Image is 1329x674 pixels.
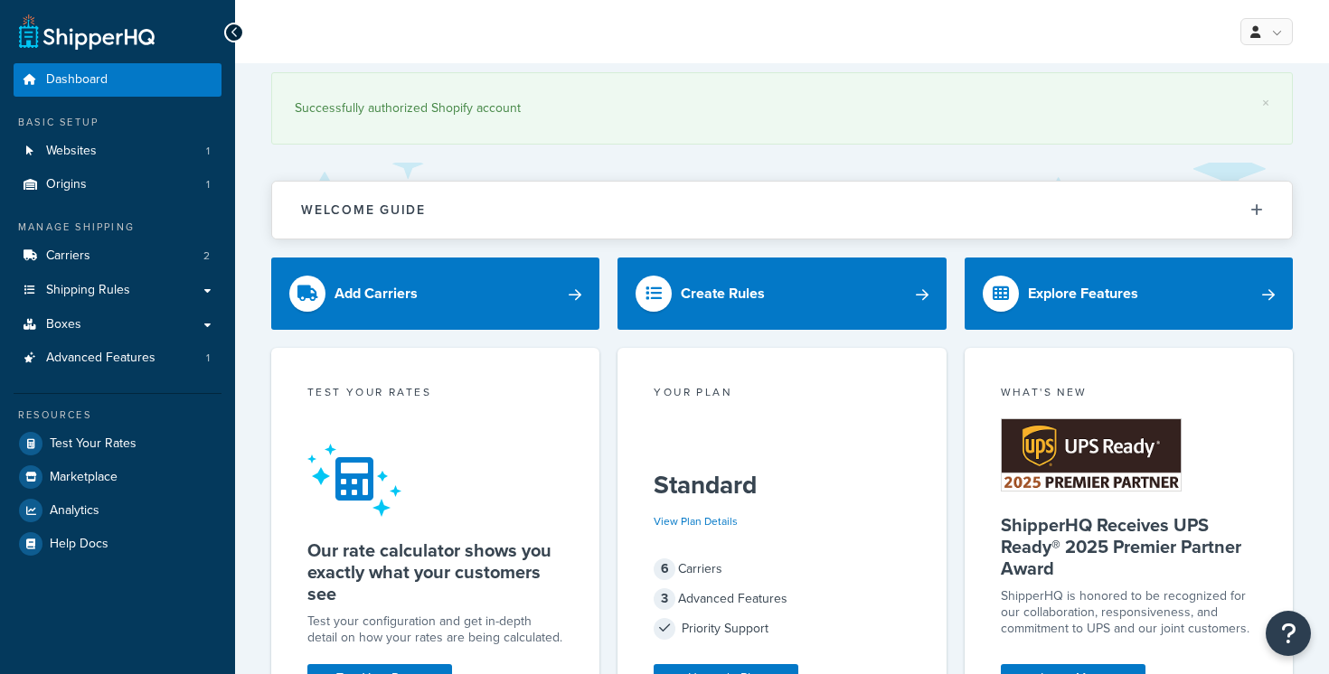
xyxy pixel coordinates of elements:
span: Boxes [46,317,81,332]
li: Origins [14,168,221,201]
div: Advanced Features [654,586,910,612]
span: Origins [46,177,87,192]
a: Origins1 [14,168,221,201]
span: Websites [46,144,97,159]
span: 1 [206,351,210,366]
a: Advanced Features1 [14,342,221,375]
span: 3 [654,588,675,610]
span: Dashboard [46,72,108,88]
h5: Our rate calculator shows you exactly what your customers see [307,539,563,604]
a: Dashboard [14,63,221,97]
p: ShipperHQ is honored to be recognized for our collaboration, responsiveness, and commitment to UP... [1001,588,1257,637]
div: Test your rates [307,384,563,405]
div: Priority Support [654,616,910,641]
div: Test your configuration and get in-depth detail on how your rates are being calculated. [307,613,563,646]
div: Create Rules [681,281,765,306]
h5: Standard [654,471,910,500]
a: Create Rules [617,257,946,330]
span: Help Docs [50,537,108,552]
a: × [1262,96,1269,110]
div: Explore Features [1028,281,1138,306]
li: Websites [14,135,221,168]
span: Analytics [50,503,99,519]
span: Test Your Rates [50,436,137,452]
a: Test Your Rates [14,427,221,460]
button: Welcome Guide [272,182,1292,239]
li: Advanced Features [14,342,221,375]
span: 6 [654,558,675,580]
h2: Welcome Guide [301,203,426,217]
a: Analytics [14,494,221,527]
span: Carriers [46,248,90,264]
a: View Plan Details [654,513,738,529]
h5: ShipperHQ Receives UPS Ready® 2025 Premier Partner Award [1001,514,1257,579]
span: Shipping Rules [46,283,130,298]
div: Carriers [654,557,910,582]
li: Carriers [14,239,221,273]
button: Open Resource Center [1266,611,1311,656]
span: 2 [203,248,210,264]
a: Help Docs [14,528,221,560]
div: Resources [14,407,221,423]
div: Add Carriers [335,281,418,306]
span: 1 [206,177,210,192]
div: Basic Setup [14,115,221,130]
a: Websites1 [14,135,221,168]
a: Carriers2 [14,239,221,273]
a: Add Carriers [271,257,599,330]
div: Your Plan [654,384,910,405]
div: Successfully authorized Shopify account [295,96,1269,121]
div: What's New [1001,384,1257,405]
a: Explore Features [965,257,1293,330]
span: Marketplace [50,470,118,485]
a: Shipping Rules [14,274,221,307]
span: 1 [206,144,210,159]
div: Manage Shipping [14,220,221,235]
span: Advanced Features [46,351,156,366]
a: Marketplace [14,461,221,493]
a: Boxes [14,308,221,342]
